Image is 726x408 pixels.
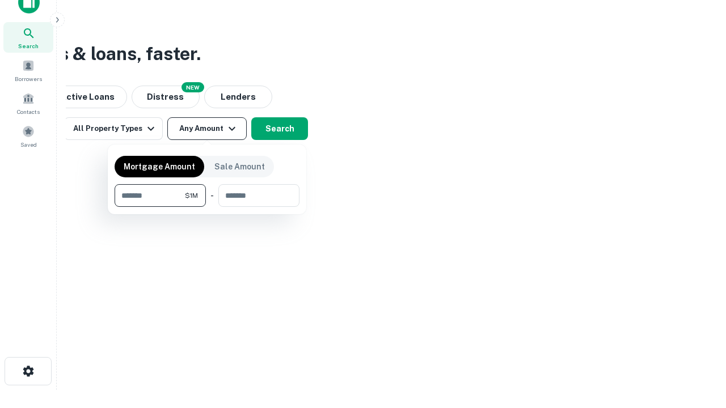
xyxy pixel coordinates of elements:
iframe: Chat Widget [669,317,726,372]
p: Mortgage Amount [124,160,195,173]
p: Sale Amount [214,160,265,173]
span: $1M [185,190,198,201]
div: - [210,184,214,207]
